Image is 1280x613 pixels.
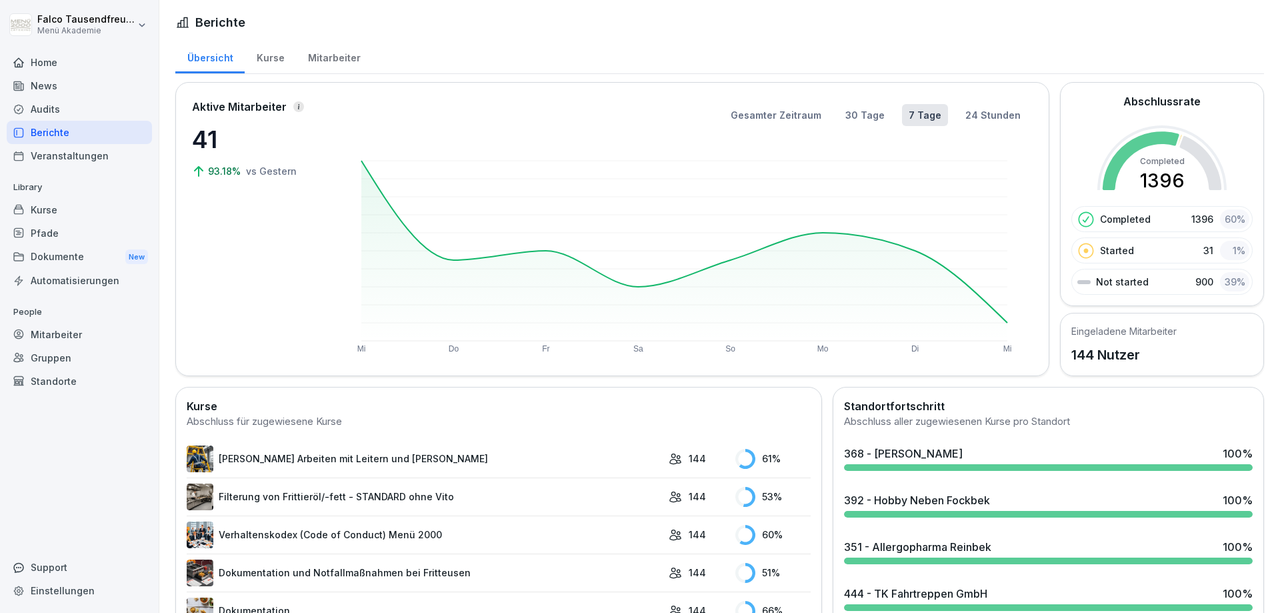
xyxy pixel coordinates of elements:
[7,144,152,167] a: Veranstaltungen
[689,528,706,542] p: 144
[7,269,152,292] a: Automatisierungen
[844,446,963,462] div: 368 - [PERSON_NAME]
[246,164,297,178] p: vs Gestern
[1223,446,1253,462] div: 100 %
[7,121,152,144] a: Berichte
[1220,241,1249,260] div: 1 %
[296,39,372,73] a: Mitarbeiter
[1100,243,1134,257] p: Started
[689,566,706,580] p: 144
[1100,212,1151,226] p: Completed
[839,487,1258,523] a: 392 - Hobby Neben Fockbek100%
[187,522,662,548] a: Verhaltenskodex (Code of Conduct) Menü 2000
[7,97,152,121] a: Audits
[187,446,662,472] a: [PERSON_NAME] Arbeiten mit Leitern und [PERSON_NAME]
[187,414,811,430] div: Abschluss für zugewiesene Kurse
[1223,539,1253,555] div: 100 %
[844,539,991,555] div: 351 - Allergopharma Reinbek
[7,51,152,74] a: Home
[1003,344,1012,354] text: Mi
[1071,324,1177,338] h5: Eingeladene Mitarbeiter
[7,323,152,346] a: Mitarbeiter
[542,344,549,354] text: Fr
[1096,275,1149,289] p: Not started
[125,249,148,265] div: New
[7,346,152,370] a: Gruppen
[7,198,152,221] a: Kurse
[187,484,662,510] a: Filterung von Frittieröl/-fett - STANDARD ohne Vito
[633,344,643,354] text: Sa
[1195,275,1213,289] p: 900
[1223,492,1253,508] div: 100 %
[735,563,811,583] div: 51 %
[7,245,152,269] div: Dokumente
[7,370,152,393] a: Standorte
[735,449,811,469] div: 61 %
[689,452,706,466] p: 144
[735,525,811,545] div: 60 %
[1191,212,1213,226] p: 1396
[187,560,213,586] img: t30obnioake0y3p0okzoia1o.png
[839,104,891,126] button: 30 Tage
[725,344,735,354] text: So
[1123,93,1201,109] h2: Abschlussrate
[839,534,1258,570] a: 351 - Allergopharma Reinbek100%
[7,245,152,269] a: DokumenteNew
[7,301,152,323] p: People
[844,492,990,508] div: 392 - Hobby Neben Fockbek
[7,177,152,198] p: Library
[357,344,366,354] text: Mi
[175,39,245,73] a: Übersicht
[37,26,135,35] p: Menü Akademie
[1203,243,1213,257] p: 31
[689,490,706,504] p: 144
[1220,272,1249,291] div: 39 %
[245,39,296,73] a: Kurse
[187,484,213,510] img: lnrteyew03wyeg2dvomajll7.png
[192,121,325,157] p: 41
[844,586,987,602] div: 444 - TK Fahrtreppen GmbH
[844,398,1253,414] h2: Standortfortschritt
[844,414,1253,430] div: Abschluss aller zugewiesenen Kurse pro Standort
[37,14,135,25] p: Falco Tausendfreund
[7,74,152,97] a: News
[724,104,828,126] button: Gesamter Zeitraum
[195,13,245,31] h1: Berichte
[187,398,811,414] h2: Kurse
[7,579,152,602] a: Einstellungen
[192,99,287,115] p: Aktive Mitarbeiter
[911,344,919,354] text: Di
[817,344,829,354] text: Mo
[959,104,1027,126] button: 24 Stunden
[449,344,459,354] text: Do
[902,104,948,126] button: 7 Tage
[208,164,243,178] p: 93.18%
[735,487,811,507] div: 53 %
[1071,345,1177,365] p: 144 Nutzer
[187,560,662,586] a: Dokumentation und Notfallmaßnahmen bei Fritteusen
[187,522,213,548] img: hh3kvobgi93e94d22i1c6810.png
[7,556,152,579] div: Support
[1220,209,1249,229] div: 60 %
[7,221,152,245] a: Pfade
[839,440,1258,476] a: 368 - [PERSON_NAME]100%
[187,446,213,472] img: v7bxruicv7vvt4ltkcopmkzf.png
[1223,586,1253,602] div: 100 %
